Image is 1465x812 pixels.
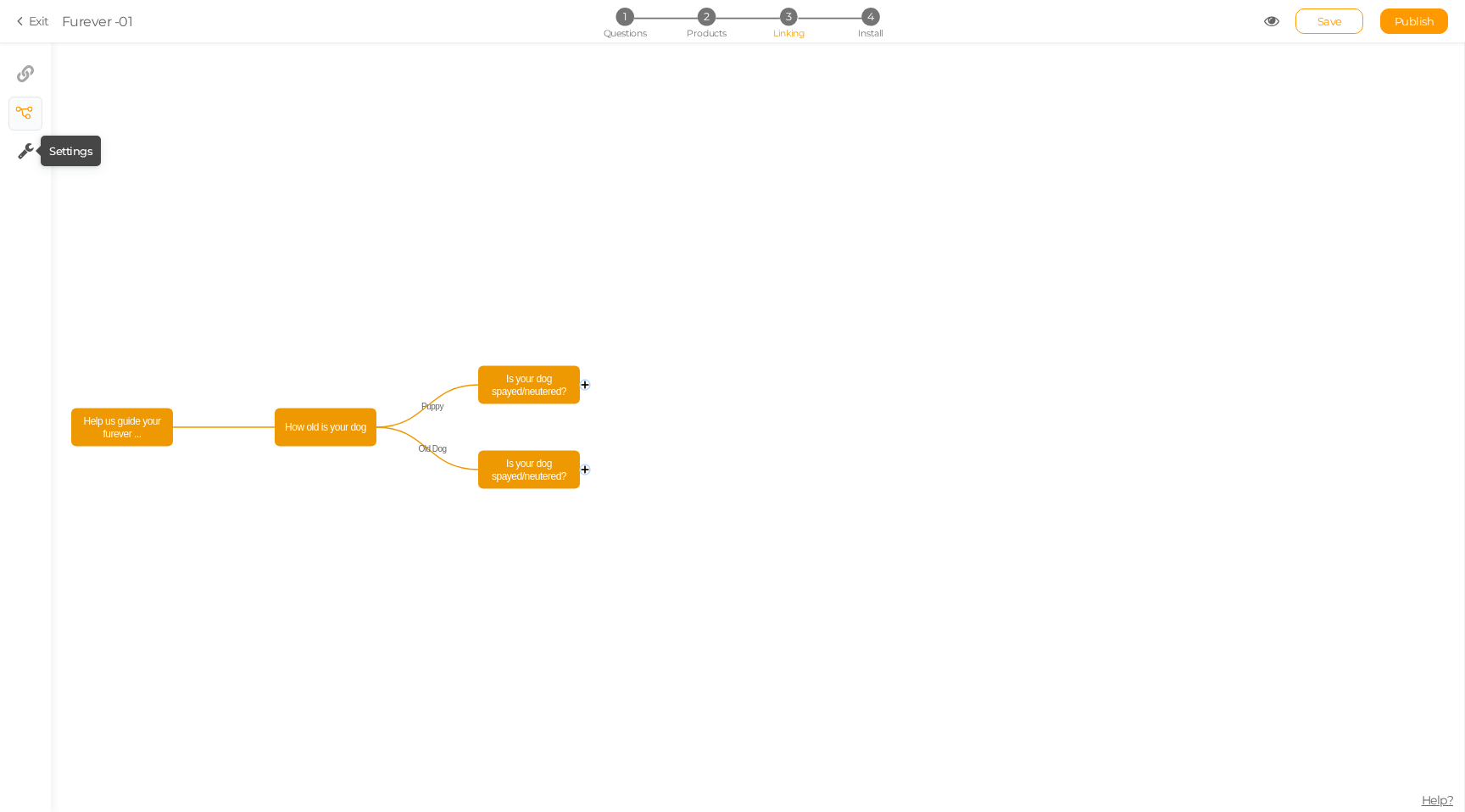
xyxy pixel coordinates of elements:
[858,27,883,39] span: Install
[604,27,647,39] span: Questions
[8,134,42,168] li: Settings
[749,8,828,25] li: 3 Linking
[667,8,746,25] li: 2 Products
[773,27,804,39] span: Linking
[421,402,443,411] text: Puppy
[1317,14,1342,28] span: Save
[687,27,727,39] span: Products
[418,444,446,453] text: Old Dog
[861,8,879,25] span: 4
[279,413,372,442] span: How old is your dog
[698,8,716,25] span: 2
[9,135,42,167] a: Settings
[482,455,576,485] span: Is your dog spayed/neutered?
[62,11,133,31] div: Furever -01
[831,8,910,25] li: 4 Install
[1295,8,1363,34] div: Save
[482,370,576,400] span: Is your dog spayed/neutered?
[780,8,798,25] span: 3
[49,144,92,158] tip-tip: Settings
[1422,793,1454,808] span: Help?
[616,8,633,25] span: 1
[585,8,664,25] li: 1 Questions
[17,13,49,30] a: Exit
[1395,14,1434,28] span: Publish
[75,413,169,442] span: Help us guide your furever ...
